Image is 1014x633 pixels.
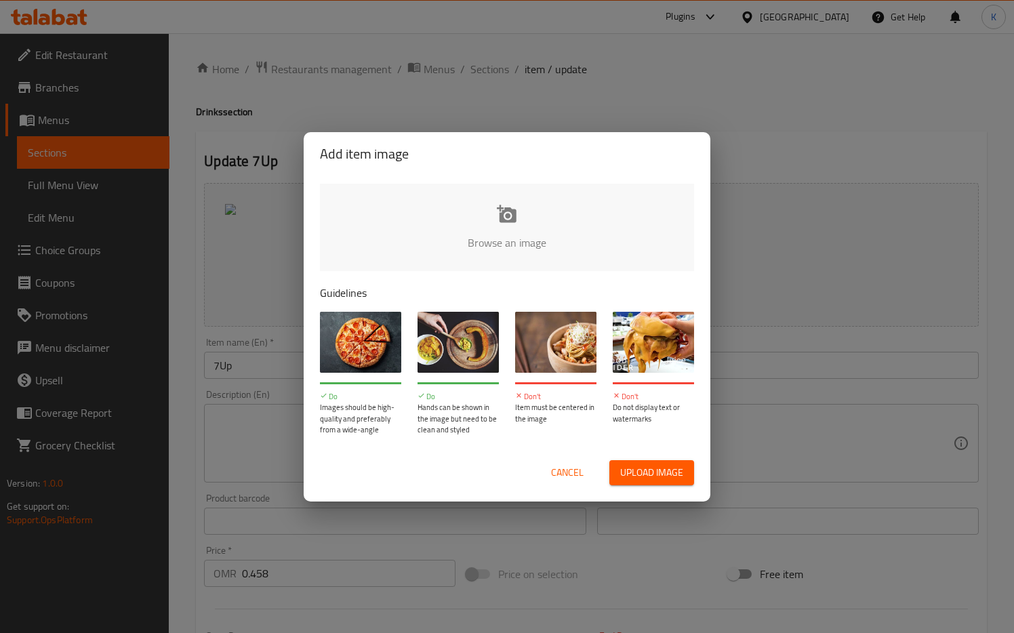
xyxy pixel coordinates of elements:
img: guide-img-3@3x.jpg [515,312,596,373]
h2: Add item image [320,143,694,165]
img: guide-img-2@3x.jpg [418,312,499,373]
p: Hands can be shown in the image but need to be clean and styled [418,402,499,436]
p: Item must be centered in the image [515,402,596,424]
img: guide-img-1@3x.jpg [320,312,401,373]
span: Cancel [551,464,584,481]
button: Upload image [609,460,694,485]
p: Don't [515,391,596,403]
p: Do [418,391,499,403]
img: guide-img-4@3x.jpg [613,312,694,373]
p: Don't [613,391,694,403]
span: Upload image [620,464,683,481]
p: Do [320,391,401,403]
p: Guidelines [320,285,694,301]
button: Cancel [546,460,589,485]
p: Do not display text or watermarks [613,402,694,424]
p: Images should be high-quality and preferably from a wide-angle [320,402,401,436]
